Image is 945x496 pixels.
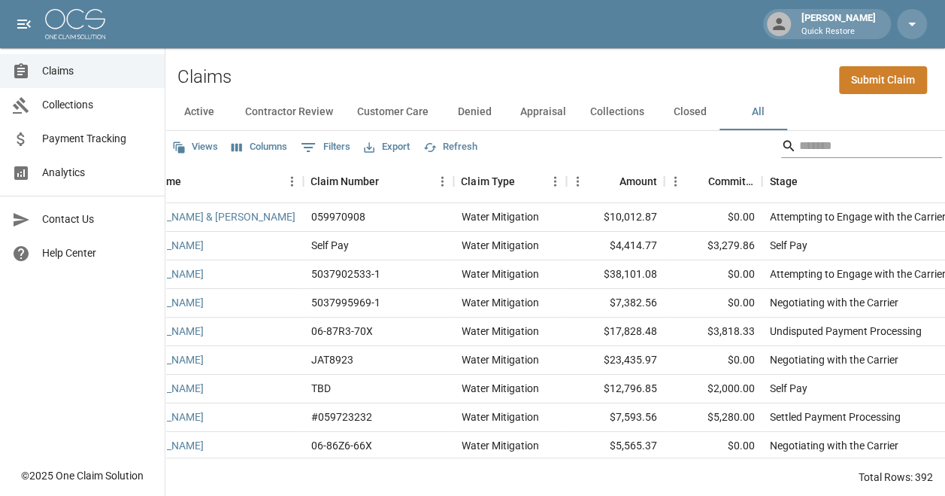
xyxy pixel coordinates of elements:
div: Negotiating with the Carrier [770,295,898,310]
div: $7,382.56 [567,289,665,318]
div: Negotiating with the Carrier [770,352,898,367]
div: 059970908 [311,209,365,224]
div: $0.00 [665,346,762,375]
button: Collections [578,94,656,130]
div: $38,101.08 [567,260,665,289]
button: Customer Care [345,94,441,130]
div: Water Mitigation [462,352,539,367]
div: © 2025 One Claim Solution [21,468,144,483]
button: Menu [664,170,686,193]
button: Sort [686,171,707,192]
button: Menu [280,170,303,193]
div: Water Mitigation [462,295,539,310]
div: Stage [769,160,797,202]
div: Water Mitigation [462,381,539,396]
div: Water Mitigation [462,324,539,339]
button: Active [165,94,233,130]
div: 06-86Z6-66X [311,438,372,453]
button: Sort [379,171,400,192]
div: 06-87R3-70X [311,324,373,339]
div: Claim Name [115,160,303,202]
button: Menu [566,170,589,193]
div: [PERSON_NAME] [795,11,882,38]
button: Sort [181,171,202,192]
button: Views [168,135,222,159]
h2: Claims [177,66,232,88]
button: Denied [441,94,508,130]
button: Refresh [419,135,481,159]
div: Claim Number [310,160,379,202]
div: $0.00 [665,289,762,318]
div: $7,593.56 [567,403,665,432]
div: Claim Number [303,160,453,202]
button: Export [360,135,413,159]
div: Negotiating with the Carrier [770,438,898,453]
button: Sort [514,171,535,192]
div: JAT8923 [311,352,353,367]
button: Sort [598,171,619,192]
div: Claim Name [123,160,181,202]
div: $3,279.86 [665,232,762,260]
div: $5,280.00 [665,403,762,432]
div: $0.00 [665,432,762,461]
div: $3,818.33 [665,318,762,346]
div: Committed Amount [664,160,762,202]
div: Self Pay [311,238,349,253]
div: $17,828.48 [567,318,665,346]
span: Help Center [42,245,153,261]
div: $12,796.85 [567,375,665,403]
div: Amount [566,160,664,202]
div: 5037995969-1 [311,295,380,310]
div: Claim Type [461,160,514,202]
span: Claims [42,63,153,79]
div: Total Rows: 392 [859,470,933,485]
a: [PERSON_NAME] & [PERSON_NAME] [123,209,295,224]
div: $2,000.00 [665,375,762,403]
div: Water Mitigation [462,266,539,281]
div: $0.00 [665,203,762,232]
div: TBD [311,381,331,396]
div: Self Pay [770,381,807,396]
div: Water Mitigation [462,238,539,253]
a: Submit Claim [839,66,927,94]
div: Water Mitigation [462,438,539,453]
div: #059723232 [311,409,372,424]
span: Analytics [42,165,153,181]
span: Contact Us [42,211,153,227]
div: $4,414.77 [567,232,665,260]
button: Closed [656,94,724,130]
button: Menu [544,170,566,193]
div: $5,565.37 [567,432,665,461]
div: Settled Payment Processing [770,409,901,424]
button: All [724,94,792,130]
span: Payment Tracking [42,131,153,147]
button: Select columns [228,135,291,159]
span: Collections [42,97,153,113]
div: dynamic tabs [165,94,945,130]
div: Committed Amount [707,160,754,202]
div: $10,012.87 [567,203,665,232]
button: Show filters [297,135,354,160]
div: Search [781,134,942,161]
div: Undisputed Payment Processing [770,324,922,339]
div: $23,435.97 [567,346,665,375]
div: $0.00 [665,260,762,289]
button: Contractor Review [233,94,345,130]
div: Water Mitigation [462,209,539,224]
button: Menu [431,170,453,193]
div: Amount [619,160,656,202]
div: 5037902533-1 [311,266,380,281]
p: Quick Restore [801,26,876,38]
div: Claim Type [453,160,566,202]
button: open drawer [9,9,39,39]
div: Water Mitigation [462,409,539,424]
img: ocs-logo-white-transparent.png [45,9,105,39]
button: Appraisal [508,94,578,130]
button: Sort [797,171,818,192]
div: Self Pay [770,238,807,253]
